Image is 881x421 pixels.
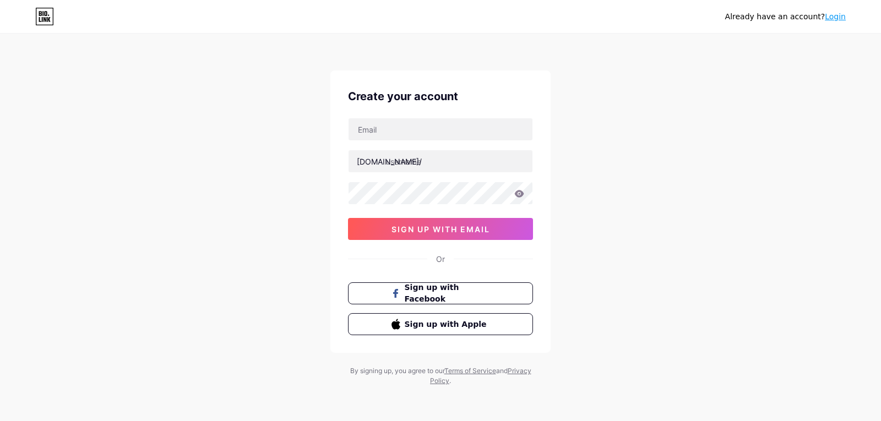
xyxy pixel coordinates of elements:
input: Email [349,118,532,140]
div: Create your account [348,88,533,105]
button: sign up with email [348,218,533,240]
a: Terms of Service [444,367,496,375]
button: Sign up with Apple [348,313,533,335]
span: Sign up with Facebook [405,282,490,305]
span: Sign up with Apple [405,319,490,330]
a: Login [825,12,846,21]
div: Already have an account? [725,11,846,23]
button: Sign up with Facebook [348,282,533,304]
div: Or [436,253,445,265]
input: username [349,150,532,172]
div: By signing up, you agree to our and . [347,366,534,386]
div: [DOMAIN_NAME]/ [357,156,422,167]
span: sign up with email [391,225,490,234]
